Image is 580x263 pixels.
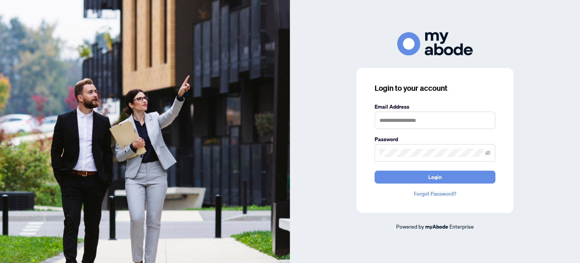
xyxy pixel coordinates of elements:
[396,223,424,230] span: Powered by
[375,171,495,184] button: Login
[425,223,448,231] a: myAbode
[397,32,473,55] img: ma-logo
[375,135,495,143] label: Password
[375,83,495,93] h3: Login to your account
[428,171,442,183] span: Login
[375,103,495,111] label: Email Address
[375,190,495,198] a: Forgot Password?
[449,223,474,230] span: Enterprise
[485,150,491,156] span: eye-invisible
